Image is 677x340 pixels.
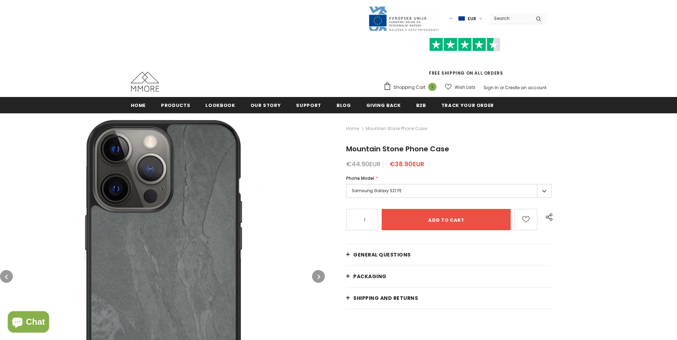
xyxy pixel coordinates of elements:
span: Phone Model [346,175,374,181]
span: General Questions [353,251,411,258]
img: Javni Razpis [368,6,439,32]
span: €44.90EUR [346,160,381,168]
span: Wish Lists [455,84,475,91]
span: Giving back [366,102,401,109]
span: Mountain Stone Phone Case [366,124,427,133]
input: Search Site [490,13,531,23]
a: Wish Lists [445,81,475,93]
iframe: Customer reviews powered by Trustpilot [383,51,547,70]
a: Products [161,97,190,113]
img: MMORE Cases [131,72,159,92]
span: Lookbook [205,102,235,109]
a: General Questions [346,244,552,265]
a: Home [131,97,146,113]
a: Lookbook [205,97,235,113]
a: Blog [337,97,351,113]
a: Sign In [484,85,499,91]
a: Our Story [251,97,281,113]
span: FREE SHIPPING ON ALL ORDERS [383,41,547,76]
a: Shopping Cart 1 [383,82,440,93]
span: EUR [468,15,476,22]
span: Products [161,102,190,109]
a: PACKAGING [346,266,552,287]
a: Giving back [366,97,401,113]
img: Trust Pilot Stars [429,38,500,52]
span: Track your order [441,102,494,109]
span: Shopping Cart [393,84,425,91]
input: Add to cart [382,209,511,230]
span: Blog [337,102,351,109]
a: Shipping and returns [346,287,552,309]
span: or [500,85,504,91]
a: B2B [416,97,426,113]
a: Track your order [441,97,494,113]
a: Home [346,124,359,133]
span: €38.90EUR [389,160,424,168]
span: Shipping and returns [353,295,418,302]
a: Create an account [505,85,547,91]
label: Samsung Galaxy S21 FE [346,184,552,198]
span: PACKAGING [353,273,387,280]
a: support [296,97,321,113]
span: support [296,102,321,109]
inbox-online-store-chat: Shopify online store chat [6,311,51,334]
a: Javni Razpis [368,15,439,21]
span: Home [131,102,146,109]
span: B2B [416,102,426,109]
span: 1 [428,83,436,91]
span: Mountain Stone Phone Case [346,144,449,154]
span: Our Story [251,102,281,109]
